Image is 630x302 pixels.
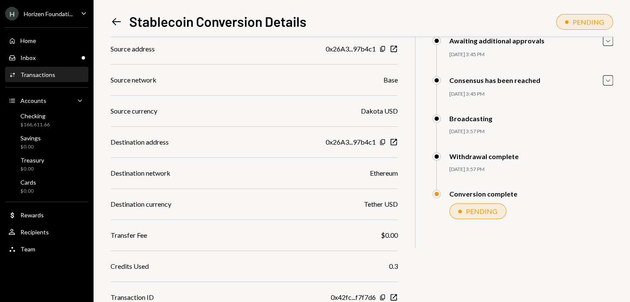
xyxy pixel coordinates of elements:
div: H [5,7,19,20]
div: PENDING [466,207,497,215]
div: Inbox [20,54,36,61]
a: Inbox [5,50,88,65]
div: Base [383,75,398,85]
div: PENDING [573,18,604,26]
div: Rewards [20,211,44,219]
div: Conversion complete [449,190,517,198]
a: Home [5,33,88,48]
div: [DATE] 3:57 PM [449,128,613,135]
div: Withdrawal complete [449,152,519,160]
div: 0x26A3...97b4c1 [326,137,376,147]
div: Transfer Fee [111,230,147,240]
div: Home [20,37,36,44]
div: Ethereum [370,168,398,178]
a: Accounts [5,93,88,108]
div: Dakota USD [361,106,398,116]
div: $0.00 [381,230,398,240]
div: Recipients [20,228,49,236]
a: Team [5,241,88,256]
div: Checking [20,112,50,120]
div: $0.00 [20,165,44,173]
div: Team [20,245,35,253]
div: Source address [111,44,155,54]
div: Consensus has been reached [449,76,540,84]
div: [DATE] 3:45 PM [449,91,613,98]
div: 0x26A3...97b4c1 [326,44,376,54]
div: [DATE] 3:57 PM [449,166,613,173]
div: Source currency [111,106,157,116]
a: Treasury$0.00 [5,154,88,174]
div: $0.00 [20,143,41,151]
div: Source network [111,75,156,85]
div: $166,611.66 [20,121,50,128]
div: Treasury [20,157,44,164]
a: Transactions [5,67,88,82]
div: Tether USD [364,199,398,209]
a: Recipients [5,224,88,239]
div: Destination address [111,137,169,147]
div: Credits Used [111,261,149,271]
a: Checking$166,611.66 [5,110,88,130]
div: Awaiting additional approvals [449,37,545,45]
div: 0.3 [389,261,398,271]
h1: Stablecoin Conversion Details [129,13,306,30]
div: Destination currency [111,199,171,209]
a: Rewards [5,207,88,222]
div: Horizen Foundati... [24,10,73,17]
div: Transactions [20,71,55,78]
div: $0.00 [20,188,36,195]
a: Cards$0.00 [5,176,88,197]
div: [DATE] 3:45 PM [449,51,613,58]
div: Cards [20,179,36,186]
div: Broadcasting [449,114,492,123]
div: Destination network [111,168,170,178]
a: Savings$0.00 [5,132,88,152]
div: Savings [20,134,41,142]
div: Accounts [20,97,46,104]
